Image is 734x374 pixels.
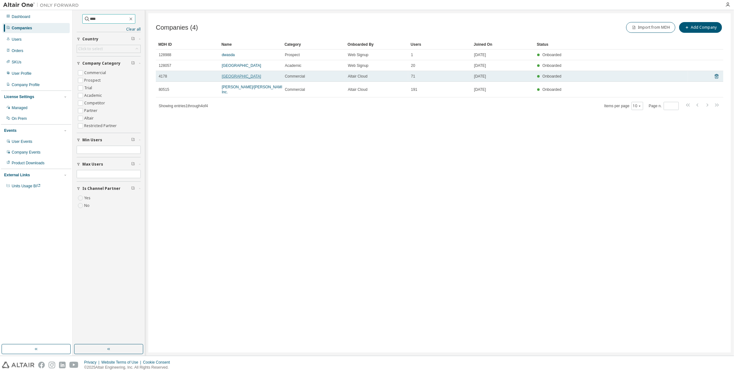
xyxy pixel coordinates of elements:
[77,32,141,46] button: Country
[222,74,261,79] a: [GEOGRAPHIC_DATA]
[159,52,171,57] span: 128988
[12,60,21,65] div: SKUs
[411,39,469,50] div: Users
[12,14,30,19] div: Dashboard
[77,157,141,171] button: Max Users
[4,172,30,178] div: External Links
[156,24,198,31] span: Companies (4)
[633,103,642,108] button: 10
[84,84,93,92] label: Trial
[679,22,722,33] button: Add Company
[474,39,532,50] div: Joined On
[158,39,216,50] div: MDH ID
[84,365,174,370] p: © 2025 Altair Engineering, Inc. All Rights Reserved.
[4,94,34,99] div: License Settings
[285,87,305,92] span: Commercial
[12,184,41,188] span: Units Usage BI
[84,99,106,107] label: Competitor
[82,186,120,191] span: Is Channel Partner
[82,162,103,167] span: Max Users
[411,74,415,79] span: 71
[543,63,561,68] span: Onboarded
[12,150,40,155] div: Company Events
[84,194,92,202] label: Yes
[221,39,279,50] div: Name
[285,39,343,50] div: Category
[82,37,98,42] span: Country
[411,52,413,57] span: 1
[38,362,45,368] img: facebook.svg
[474,87,486,92] span: [DATE]
[474,52,486,57] span: [DATE]
[604,102,643,110] span: Items per page
[12,161,44,166] div: Product Downloads
[474,74,486,79] span: [DATE]
[77,182,141,196] button: Is Channel Partner
[131,162,135,167] span: Clear filter
[12,105,27,110] div: Managed
[59,362,66,368] img: linkedin.svg
[3,2,82,8] img: Altair One
[12,82,40,87] div: Company Profile
[474,63,486,68] span: [DATE]
[12,37,21,42] div: Users
[12,139,32,144] div: User Events
[285,52,300,57] span: Prospect
[348,87,367,92] span: Altair Cloud
[348,52,368,57] span: Web Signup
[12,116,27,121] div: On Prem
[159,63,171,68] span: 128057
[411,63,415,68] span: 20
[12,26,32,31] div: Companies
[131,37,135,42] span: Clear filter
[626,22,675,33] button: Import from MDH
[222,85,285,94] a: [PERSON_NAME]/[PERSON_NAME] Inc.
[84,107,99,114] label: Partner
[84,92,103,99] label: Academic
[543,53,561,57] span: Onboarded
[4,128,16,133] div: Events
[84,114,95,122] label: Altair
[84,360,101,365] div: Privacy
[78,46,103,51] div: Click to select
[12,71,32,76] div: User Profile
[543,87,561,92] span: Onboarded
[131,61,135,66] span: Clear filter
[49,362,55,368] img: instagram.svg
[131,186,135,191] span: Clear filter
[537,39,685,50] div: Status
[84,77,102,84] label: Prospect
[285,63,302,68] span: Academic
[2,362,34,368] img: altair_logo.svg
[222,63,261,68] a: [GEOGRAPHIC_DATA]
[143,360,173,365] div: Cookie Consent
[77,56,141,70] button: Company Category
[82,61,120,66] span: Company Category
[69,362,79,368] img: youtube.svg
[101,360,143,365] div: Website Terms of Use
[649,102,679,110] span: Page n.
[348,74,367,79] span: Altair Cloud
[285,74,305,79] span: Commercial
[84,202,91,209] label: No
[348,63,368,68] span: Web Signup
[12,48,23,53] div: Orders
[348,39,406,50] div: Onboarded By
[77,45,140,53] div: Click to select
[77,27,141,32] a: Clear all
[159,104,208,108] span: Showing entries 1 through 4 of 4
[543,74,561,79] span: Onboarded
[222,53,235,57] a: dwasda
[131,137,135,143] span: Clear filter
[84,69,107,77] label: Commercial
[77,133,141,147] button: Min Users
[84,122,118,130] label: Restricted Partner
[82,137,102,143] span: Min Users
[411,87,417,92] span: 191
[159,87,169,92] span: 80515
[159,74,167,79] span: 4178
